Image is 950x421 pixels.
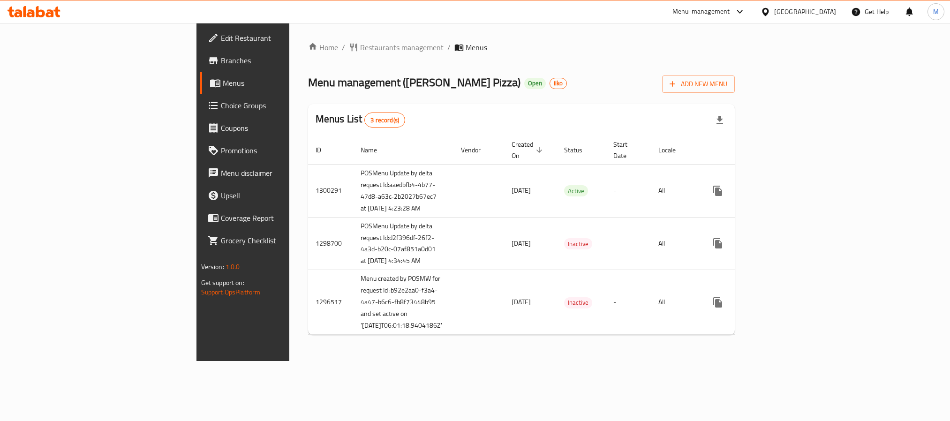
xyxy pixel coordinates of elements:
button: Change Status [729,180,752,202]
a: Restaurants management [349,42,444,53]
td: All [651,270,699,335]
td: - [606,270,651,335]
span: Start Date [613,139,640,161]
div: Menu-management [672,6,730,17]
span: [DATE] [512,237,531,249]
a: Branches [200,49,355,72]
div: [GEOGRAPHIC_DATA] [774,7,836,17]
span: Coupons [221,122,347,134]
div: Active [564,185,588,196]
span: [DATE] [512,296,531,308]
span: Branches [221,55,347,66]
span: 3 record(s) [365,116,405,125]
span: Get support on: [201,277,244,289]
a: Coupons [200,117,355,139]
div: Open [524,78,546,89]
span: M [933,7,939,17]
td: POSMenu Update by delta request Id:aaedbfb4-4b77-47d8-a63c-2b2027b67ec7 at [DATE] 4:23:28 AM [353,164,453,217]
td: All [651,217,699,270]
button: Change Status [729,232,752,255]
span: Add New Menu [670,78,727,90]
td: All [651,164,699,217]
div: Inactive [564,238,592,249]
button: more [707,232,729,255]
a: Upsell [200,184,355,207]
button: more [707,291,729,314]
td: - [606,164,651,217]
span: Grocery Checklist [221,235,347,246]
li: / [447,42,451,53]
span: Version: [201,261,224,273]
span: Coverage Report [221,212,347,224]
button: more [707,180,729,202]
span: Vendor [461,144,493,156]
span: Status [564,144,595,156]
span: Open [524,79,546,87]
span: Restaurants management [360,42,444,53]
span: Inactive [564,239,592,249]
span: Menu disclaimer [221,167,347,179]
a: Menus [200,72,355,94]
span: Menus [223,77,347,89]
a: Grocery Checklist [200,229,355,252]
span: Menus [466,42,487,53]
span: Inactive [564,297,592,308]
div: Total records count [364,113,405,128]
button: Add New Menu [662,75,735,93]
td: - [606,217,651,270]
span: Edit Restaurant [221,32,347,44]
a: Edit Restaurant [200,27,355,49]
a: Support.OpsPlatform [201,286,261,298]
span: Promotions [221,145,347,156]
table: enhanced table [308,136,804,335]
td: Menu created by POSMW for request Id :b92e2aa0-f3a4-4a47-b6c6-fb8f73448b95 and set active on '[DA... [353,270,453,335]
h2: Menus List [316,112,405,128]
a: Menu disclaimer [200,162,355,184]
th: Actions [699,136,804,165]
span: Created On [512,139,545,161]
span: Menu management ( [PERSON_NAME] Pizza ) [308,72,520,93]
a: Choice Groups [200,94,355,117]
span: Active [564,186,588,196]
span: Choice Groups [221,100,347,111]
div: Export file [709,109,731,131]
a: Promotions [200,139,355,162]
a: Coverage Report [200,207,355,229]
span: Name [361,144,389,156]
span: Upsell [221,190,347,201]
button: Change Status [729,291,752,314]
span: iiko [550,79,566,87]
span: ID [316,144,333,156]
span: [DATE] [512,184,531,196]
span: Locale [658,144,688,156]
nav: breadcrumb [308,42,735,53]
td: POSMenu Update by delta request Id:d2f396df-26f2-4a3d-b20c-07af851a0d01 at [DATE] 4:34:45 AM [353,217,453,270]
span: 1.0.0 [226,261,240,273]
